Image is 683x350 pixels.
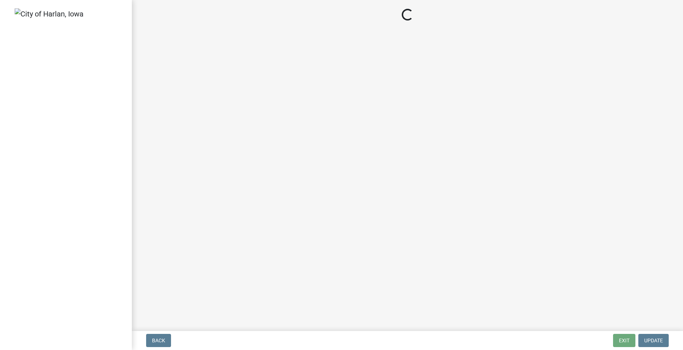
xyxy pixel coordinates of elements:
span: Update [644,338,663,343]
button: Update [638,334,669,347]
button: Back [146,334,171,347]
span: Back [152,338,165,343]
button: Exit [613,334,635,347]
img: City of Harlan, Iowa [15,8,83,19]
